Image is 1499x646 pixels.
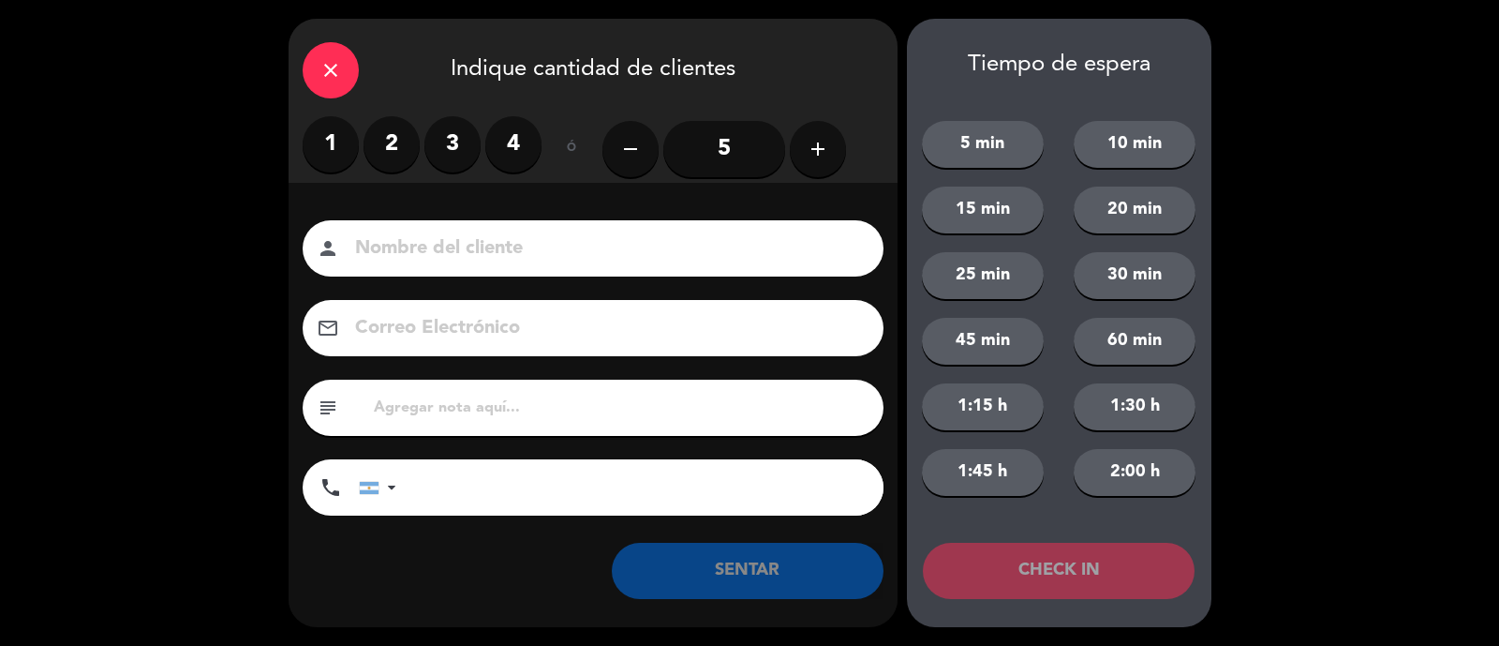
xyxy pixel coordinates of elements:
[353,312,859,345] input: Correo Electrónico
[922,187,1044,233] button: 15 min
[923,543,1195,599] button: CHECK IN
[907,52,1211,79] div: Tiempo de espera
[790,121,846,177] button: add
[317,237,339,260] i: person
[807,138,829,160] i: add
[303,116,359,173] label: 1
[1074,121,1195,168] button: 10 min
[922,449,1044,496] button: 1:45 h
[922,383,1044,430] button: 1:15 h
[372,395,869,421] input: Agregar nota aquí...
[424,116,481,173] label: 3
[1074,449,1195,496] button: 2:00 h
[289,19,898,116] div: Indique cantidad de clientes
[364,116,420,173] label: 2
[485,116,542,173] label: 4
[1074,252,1195,299] button: 30 min
[612,543,883,599] button: SENTAR
[360,460,403,515] div: Argentina: +54
[1074,187,1195,233] button: 20 min
[353,233,859,265] input: Nombre del cliente
[319,59,342,82] i: close
[602,121,659,177] button: remove
[619,138,642,160] i: remove
[319,476,342,499] i: phone
[317,317,339,339] i: email
[542,116,602,182] div: ó
[922,121,1044,168] button: 5 min
[317,397,339,419] i: subject
[1074,318,1195,365] button: 60 min
[922,318,1044,365] button: 45 min
[1074,383,1195,430] button: 1:30 h
[922,252,1044,299] button: 25 min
